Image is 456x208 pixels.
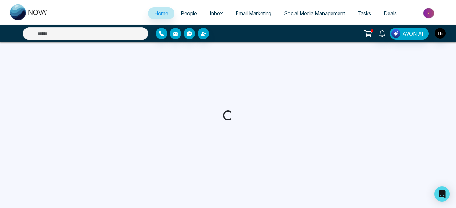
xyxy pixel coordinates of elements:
a: Email Marketing [229,7,278,19]
a: Deals [377,7,403,19]
img: User Avatar [435,28,446,39]
img: Market-place.gif [406,6,452,20]
span: Inbox [210,10,223,16]
a: Tasks [351,7,377,19]
button: AVON AI [390,28,429,40]
span: Tasks [358,10,371,16]
span: Home [154,10,168,16]
a: Social Media Management [278,7,351,19]
span: Email Marketing [236,10,271,16]
span: AVON AI [402,30,423,37]
span: People [181,10,197,16]
div: Open Intercom Messenger [434,186,450,202]
img: Nova CRM Logo [10,4,48,20]
a: Home [148,7,174,19]
span: Social Media Management [284,10,345,16]
a: Inbox [203,7,229,19]
a: People [174,7,203,19]
span: Deals [384,10,397,16]
img: Lead Flow [391,29,400,38]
